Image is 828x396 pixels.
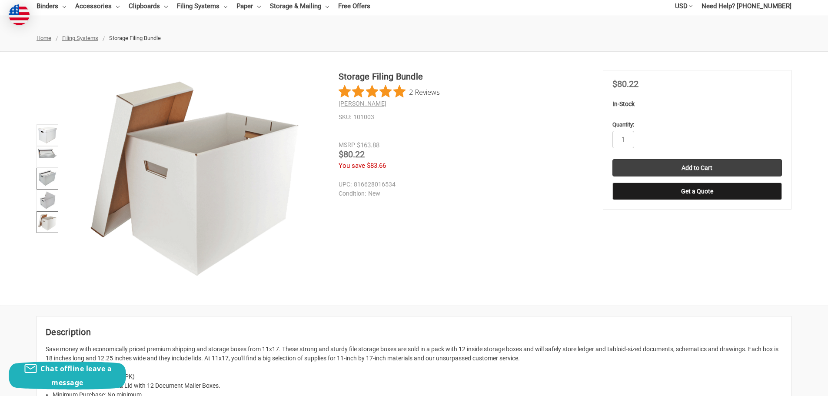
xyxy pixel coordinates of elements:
[339,113,351,122] dt: SKU:
[339,189,585,198] dd: New
[339,70,589,83] h1: Storage Filing Bundle
[40,364,112,387] span: Chat offline leave a message
[339,180,352,189] dt: UPC:
[612,79,638,89] span: $80.22
[339,140,355,150] div: MSRP
[367,162,386,170] span: $83.66
[38,213,57,232] img: Storage Filing Bundle
[39,191,56,210] img: Storage Filing Bundle
[9,4,30,25] img: duty and tax information for United States
[37,35,51,41] a: Home
[38,126,57,145] img: Storage Filing Bundle
[38,147,57,158] img: Storage Filing Bundle
[612,159,782,176] input: Add to Cart
[62,35,98,41] a: Filing Systems
[339,85,440,98] button: Rated 5 out of 5 stars from 2 reviews. Jump to reviews.
[339,149,365,160] span: $80.22
[339,100,386,107] a: [PERSON_NAME]
[339,162,365,170] span: You save
[409,85,440,98] span: 2 Reviews
[109,35,161,41] span: Storage Filing Bundle
[339,113,589,122] dd: 101003
[38,169,57,186] img: Storage Filing Bundle
[86,70,303,287] img: Storage Filing Bundle
[9,362,126,389] button: Chat offline leave a message
[612,100,782,109] p: In-Stock
[339,180,585,189] dd: 816628016534
[612,183,782,200] button: Get a Quote
[46,326,782,339] h2: Description
[357,141,379,149] span: $163.88
[53,372,782,381] li: Unit of Measure: Package (PK)
[339,189,366,198] dt: Condition:
[53,381,782,390] li: Package Includes: 1 Box & Lid with 12 Document Mailer Boxes.
[612,120,782,129] label: Quantity:
[46,345,782,363] p: Save money with economically priced premium shipping and storage boxes from 11x17. These strong a...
